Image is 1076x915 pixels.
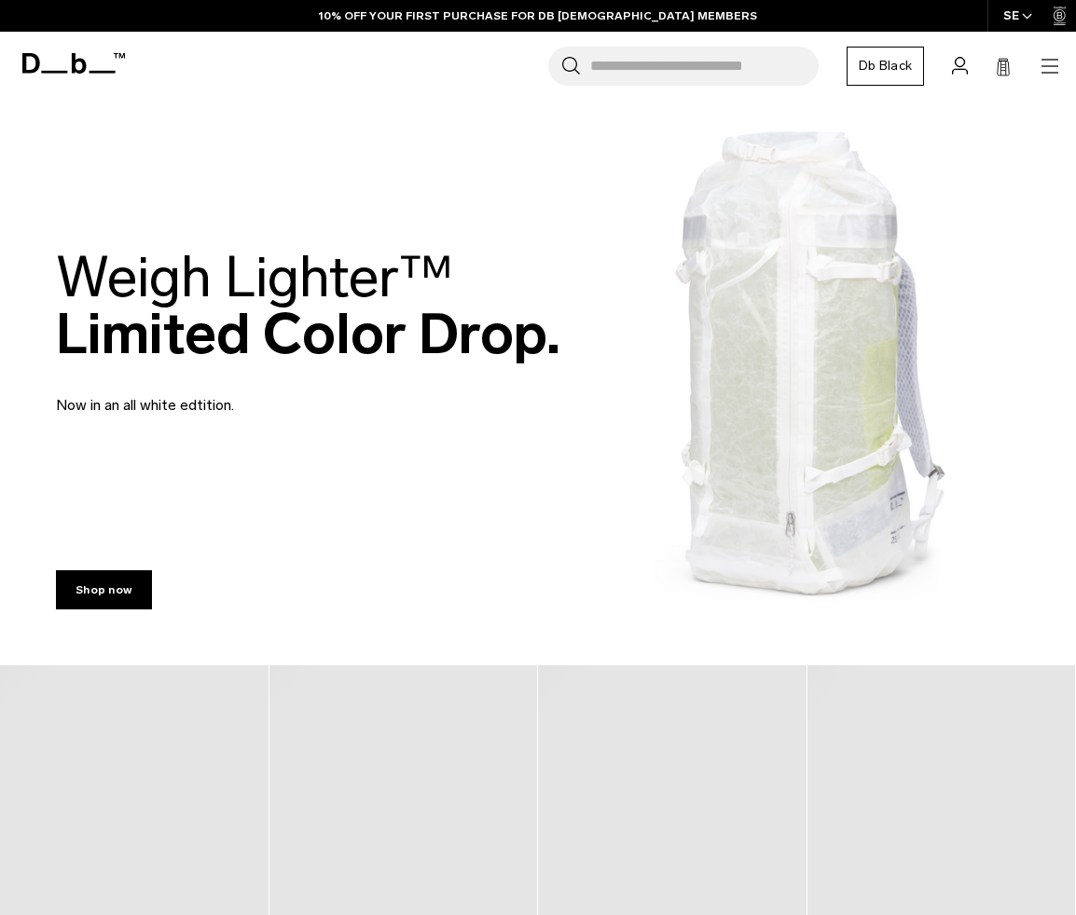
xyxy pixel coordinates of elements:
span: Weigh Lighter™ [56,243,453,311]
a: Db Black [847,47,924,86]
a: Shop now [56,570,152,609]
p: Now in an all white edtition. [56,372,504,417]
h2: Limited Color Drop. [56,249,560,362]
a: 10% OFF YOUR FIRST PURCHASE FOR DB [DEMOGRAPHIC_DATA] MEMBERS [319,7,757,24]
